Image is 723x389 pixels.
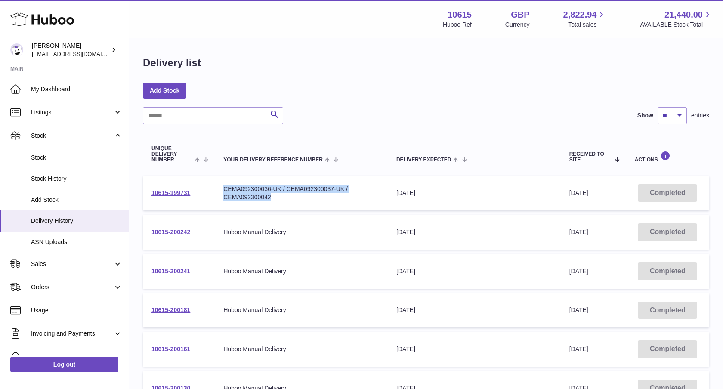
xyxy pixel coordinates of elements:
div: Huboo Manual Delivery [223,267,379,275]
div: Currency [505,21,530,29]
a: 10615-200181 [151,306,190,313]
div: [DATE] [396,345,552,353]
span: Total sales [568,21,606,29]
span: Cases [31,353,122,361]
div: [DATE] [396,306,552,314]
div: CEMA092300036-UK / CEMA092300037-UK / CEMA092300042 [223,185,379,201]
span: [DATE] [569,306,588,313]
span: Usage [31,306,122,315]
a: Log out [10,357,118,372]
div: [PERSON_NAME] [32,42,109,58]
span: [EMAIL_ADDRESS][DOMAIN_NAME] [32,50,127,57]
span: [DATE] [569,189,588,196]
span: ASN Uploads [31,238,122,246]
img: fulfillment@fable.com [10,43,23,56]
span: AVAILABLE Stock Total [640,21,713,29]
div: Huboo Manual Delivery [223,228,379,236]
div: Actions [635,151,701,163]
a: Add Stock [143,83,186,98]
div: Huboo Manual Delivery [223,345,379,353]
h1: Delivery list [143,56,201,70]
span: [DATE] [569,346,588,352]
span: [DATE] [569,268,588,275]
strong: GBP [511,9,529,21]
span: Stock History [31,175,122,183]
span: Unique Delivery Number [151,146,193,163]
div: [DATE] [396,267,552,275]
span: Stock [31,154,122,162]
div: Huboo Manual Delivery [223,306,379,314]
a: 2,822.94 Total sales [563,9,607,29]
a: 10615-199731 [151,189,190,196]
a: 10615-200241 [151,268,190,275]
span: Delivery History [31,217,122,225]
div: [DATE] [396,189,552,197]
span: Listings [31,108,113,117]
a: 21,440.00 AVAILABLE Stock Total [640,9,713,29]
span: Your Delivery Reference Number [223,157,323,163]
div: [DATE] [396,228,552,236]
span: 21,440.00 [664,9,703,21]
span: Delivery Expected [396,157,451,163]
a: 10615-200242 [151,228,190,235]
span: entries [691,111,709,120]
span: Orders [31,283,113,291]
span: My Dashboard [31,85,122,93]
span: Sales [31,260,113,268]
span: [DATE] [569,228,588,235]
span: 2,822.94 [563,9,597,21]
span: Invoicing and Payments [31,330,113,338]
div: Huboo Ref [443,21,472,29]
span: Add Stock [31,196,122,204]
strong: 10615 [448,9,472,21]
a: 10615-200161 [151,346,190,352]
label: Show [637,111,653,120]
span: Stock [31,132,113,140]
span: Received to Site [569,151,610,163]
